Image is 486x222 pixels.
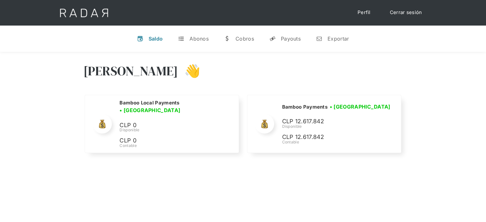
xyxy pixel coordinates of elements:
h2: Bamboo Local Payments [120,100,179,106]
h3: [PERSON_NAME] [83,63,178,79]
div: y [269,35,276,42]
div: Disponible [120,127,231,133]
div: Cobros [235,35,254,42]
p: CLP 12.617.842 [282,133,378,142]
h3: • [GEOGRAPHIC_DATA] [120,106,180,114]
a: Cerrar sesión [383,6,428,19]
div: Abonos [189,35,209,42]
div: n [316,35,322,42]
div: Exportar [328,35,349,42]
div: Contable [120,143,231,149]
p: CLP 0 [120,136,215,145]
h3: 👋 [178,63,200,79]
p: CLP 0 [120,121,215,130]
div: v [137,35,143,42]
a: Perfil [351,6,377,19]
div: Payouts [281,35,301,42]
div: t [178,35,184,42]
div: Contable [282,139,392,145]
div: Saldo [149,35,163,42]
div: Disponible [282,124,392,129]
p: CLP 12.617.842 [282,117,378,126]
h3: • [GEOGRAPHIC_DATA] [330,103,390,111]
div: w [224,35,230,42]
h2: Bamboo Payments [282,104,328,110]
